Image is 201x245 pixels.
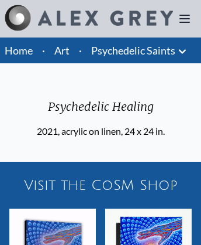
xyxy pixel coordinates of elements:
[37,98,165,124] div: Psychedelic Healing
[5,44,33,57] a: Home
[54,42,70,59] a: Art
[74,38,86,63] li: ·
[5,166,196,204] a: Visit the CoSM Shop
[91,42,175,59] a: Psychedelic Saints
[37,124,165,138] div: 2021, acrylic on linen, 24 x 24 in.
[37,38,50,63] li: ·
